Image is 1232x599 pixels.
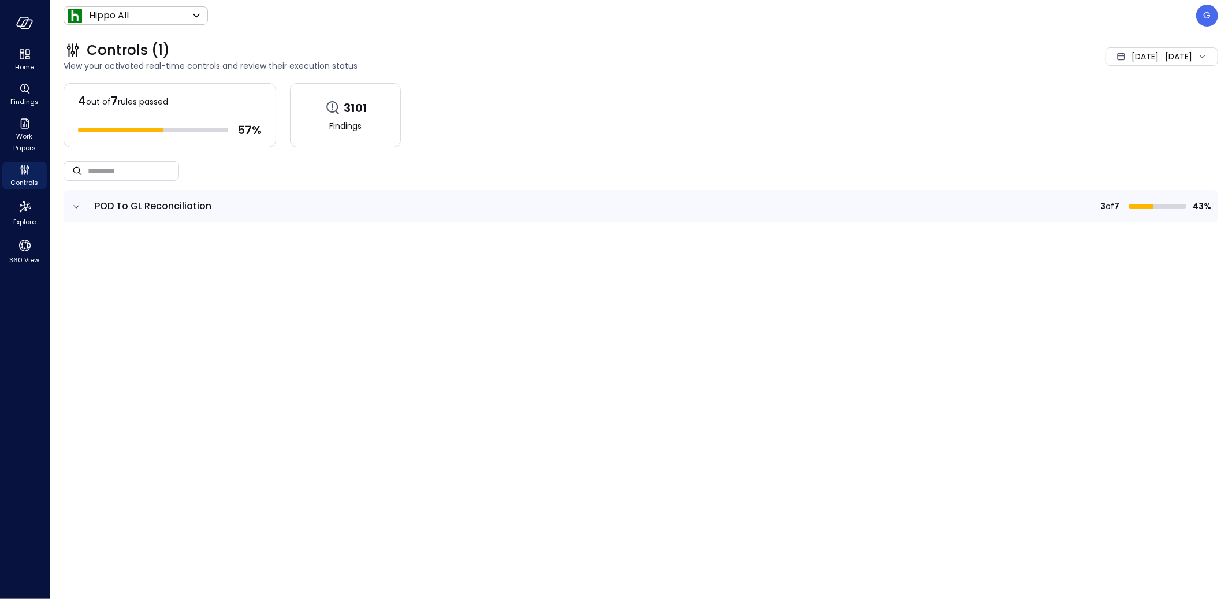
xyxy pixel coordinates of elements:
p: G [1204,9,1211,23]
div: Home [2,46,47,74]
a: 3101Findings [290,83,401,147]
span: 7 [111,92,118,109]
span: POD To GL Reconciliation [95,199,211,213]
p: Hippo All [89,9,129,23]
span: Home [15,61,34,73]
div: Findings [2,81,47,109]
span: 43% [1191,200,1211,213]
span: 4 [78,92,86,109]
img: Icon [68,9,82,23]
span: of [1106,200,1114,213]
span: Controls (1) [87,41,170,59]
span: rules passed [118,96,168,107]
span: 7 [1114,200,1119,213]
span: Findings [10,96,39,107]
span: 3101 [344,101,368,116]
div: Explore [2,196,47,229]
span: Findings [329,120,362,132]
span: out of [86,96,111,107]
div: Controls [2,162,47,189]
button: expand row [70,201,82,213]
div: Work Papers [2,116,47,155]
span: [DATE] [1131,50,1159,63]
div: 360 View [2,236,47,267]
span: Explore [13,216,36,228]
span: Controls [11,177,39,188]
span: 360 View [10,254,40,266]
span: View your activated real-time controls and review their execution status [64,59,899,72]
span: 57 % [237,122,262,137]
span: 3 [1100,200,1106,213]
div: Guy [1196,5,1218,27]
span: Work Papers [7,131,42,154]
